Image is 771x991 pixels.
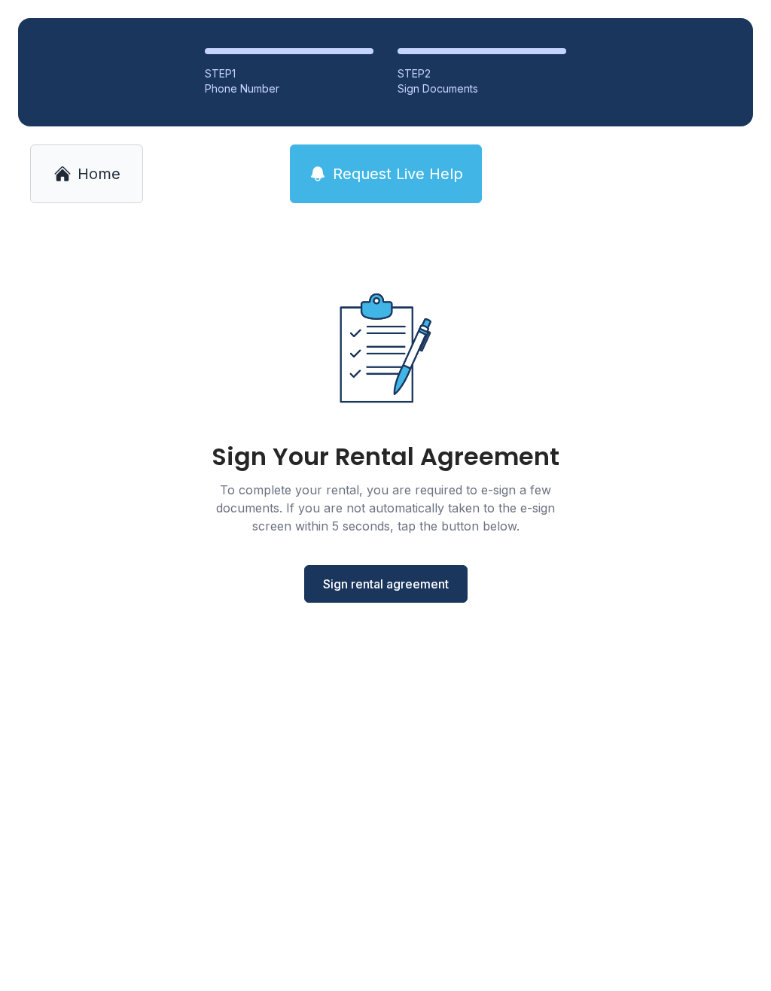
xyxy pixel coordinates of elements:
[212,445,559,469] div: Sign Your Rental Agreement
[398,66,566,81] div: STEP 2
[78,163,120,184] span: Home
[197,481,574,535] div: To complete your rental, you are required to e-sign a few documents. If you are not automatically...
[398,81,566,96] div: Sign Documents
[205,66,373,81] div: STEP 1
[333,163,463,184] span: Request Live Help
[205,81,373,96] div: Phone Number
[307,269,464,427] img: Rental agreement document illustration
[323,575,449,593] span: Sign rental agreement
